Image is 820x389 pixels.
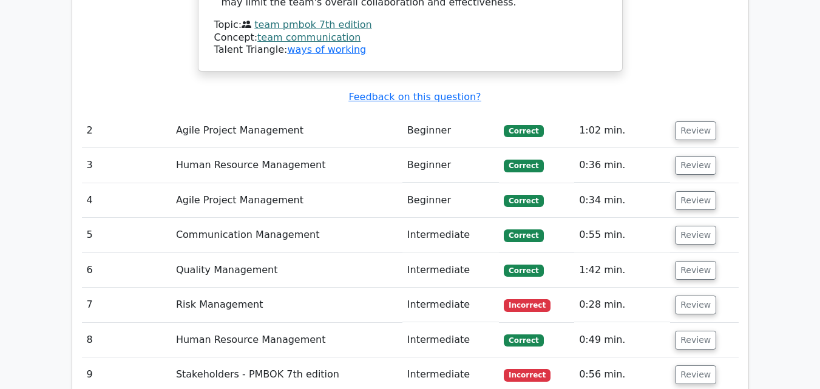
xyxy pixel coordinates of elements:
button: Review [675,331,716,350]
td: Human Resource Management [171,148,402,183]
span: Correct [504,160,543,172]
td: 0:36 min. [574,148,670,183]
td: Risk Management [171,288,402,322]
div: Topic: [214,19,606,32]
td: 0:49 min. [574,323,670,357]
td: 0:55 min. [574,218,670,252]
td: Communication Management [171,218,402,252]
td: 8 [82,323,171,357]
td: 4 [82,183,171,218]
a: team communication [257,32,361,43]
td: 3 [82,148,171,183]
button: Review [675,156,716,175]
span: Incorrect [504,299,551,311]
button: Review [675,261,716,280]
td: 0:28 min. [574,288,670,322]
button: Review [675,191,716,210]
td: Quality Management [171,253,402,288]
div: Concept: [214,32,606,44]
td: Agile Project Management [171,113,402,148]
td: Intermediate [402,218,499,252]
a: Feedback on this question? [348,91,481,103]
button: Review [675,226,716,245]
td: 1:02 min. [574,113,670,148]
td: 6 [82,253,171,288]
td: Intermediate [402,323,499,357]
td: 1:42 min. [574,253,670,288]
td: Beginner [402,148,499,183]
td: 2 [82,113,171,148]
a: team pmbok 7th edition [254,19,371,30]
td: Beginner [402,113,499,148]
div: Talent Triangle: [214,19,606,56]
td: Intermediate [402,253,499,288]
td: 0:34 min. [574,183,670,218]
span: Correct [504,125,543,137]
button: Review [675,296,716,314]
span: Correct [504,195,543,207]
td: 5 [82,218,171,252]
td: Beginner [402,183,499,218]
button: Review [675,365,716,384]
span: Incorrect [504,369,551,381]
td: 7 [82,288,171,322]
td: Human Resource Management [171,323,402,357]
button: Review [675,121,716,140]
td: Agile Project Management [171,183,402,218]
a: ways of working [287,44,366,55]
span: Correct [504,334,543,347]
span: Correct [504,265,543,277]
span: Correct [504,229,543,242]
td: Intermediate [402,288,499,322]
